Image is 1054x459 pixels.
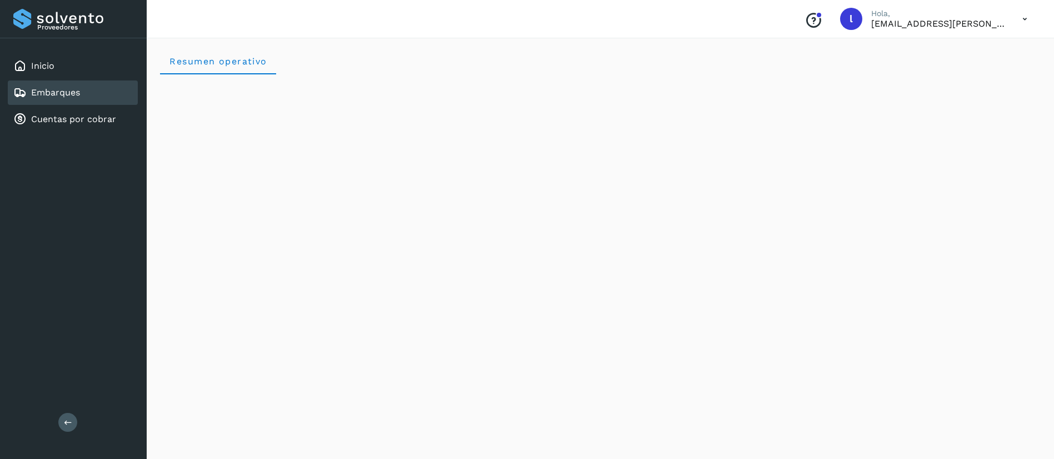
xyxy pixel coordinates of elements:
[871,9,1005,18] p: Hola,
[169,56,267,67] span: Resumen operativo
[8,80,138,105] div: Embarques
[31,114,116,124] a: Cuentas por cobrar
[37,23,133,31] p: Proveedores
[31,60,54,71] a: Inicio
[871,18,1005,29] p: lauraamalia.castillo@xpertal.com
[8,54,138,78] div: Inicio
[8,107,138,132] div: Cuentas por cobrar
[31,87,80,98] a: Embarques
